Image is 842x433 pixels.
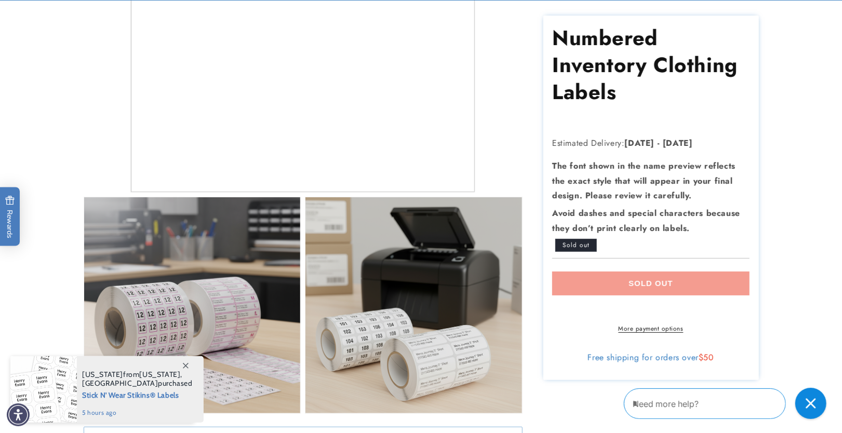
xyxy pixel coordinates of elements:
[552,353,750,363] div: Free shipping for orders over
[552,136,750,151] p: Estimated Delivery:
[624,137,654,149] strong: [DATE]
[82,370,123,379] span: [US_STATE]
[82,378,158,388] span: [GEOGRAPHIC_DATA]
[5,196,15,239] span: Rewards
[658,137,660,149] strong: -
[139,370,180,379] span: [US_STATE]
[624,384,832,423] iframe: Gorgias Floating Chat
[82,388,193,401] span: Stick N' Wear Stikins® Labels
[703,351,714,363] span: 50
[552,324,750,333] a: More payment options
[555,239,597,252] span: Sold out
[82,370,193,388] span: from , purchased
[552,207,740,234] strong: Avoid dashes and special characters because they don’t print clearly on labels.
[7,403,30,426] div: Accessibility Menu
[552,160,736,202] strong: The font shown in the name preview reflects the exact style that will appear in your final design...
[699,351,704,363] span: $
[82,408,193,417] span: 5 hours ago
[663,137,693,149] strong: [DATE]
[552,25,750,106] h1: Numbered Inventory Clothing Labels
